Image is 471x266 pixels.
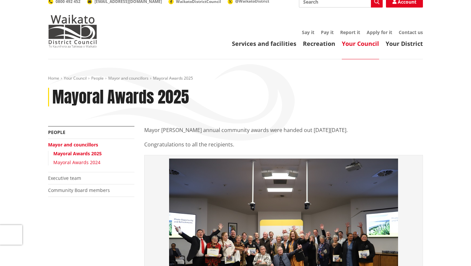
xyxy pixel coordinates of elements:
a: Recreation [303,40,335,47]
a: Home [48,75,59,81]
a: People [91,75,104,81]
a: Executive team [48,175,81,181]
a: Community Board members [48,187,110,193]
a: Mayor and councillors [108,75,148,81]
a: Mayoral Awards 2024 [53,159,100,165]
a: Your District [386,40,423,47]
a: Mayor and councillors [48,142,98,148]
p: Mayor [PERSON_NAME] annual community awards were handed out [DATE][DATE]. [144,126,423,134]
a: Services and facilities [232,40,296,47]
a: Your Council [64,75,87,81]
img: Waikato District Council - Te Kaunihera aa Takiwaa o Waikato [48,15,97,47]
span: Mayoral Awards 2025 [153,75,193,81]
a: Pay it [321,29,334,35]
a: Say it [302,29,314,35]
iframe: Messenger Launcher [441,238,464,262]
a: Report it [340,29,360,35]
a: Your Council [342,40,379,47]
a: Contact us [399,29,423,35]
h1: Mayoral Awards 2025 [52,88,189,107]
a: Mayoral Awards 2025 [53,150,102,157]
p: Congratulations to all the recipients. [144,141,423,148]
a: Apply for it [367,29,392,35]
nav: breadcrumb [48,76,423,81]
a: People [48,129,65,135]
